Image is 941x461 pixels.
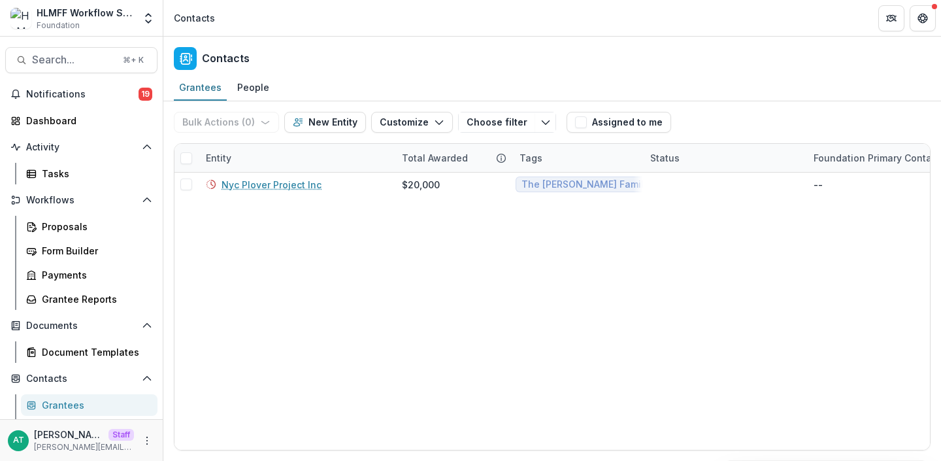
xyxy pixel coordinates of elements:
button: Open entity switcher [139,5,157,31]
div: Total Awarded [394,151,476,165]
button: Get Help [910,5,936,31]
span: Activity [26,142,137,153]
span: Foundation [37,20,80,31]
button: Bulk Actions (0) [174,112,279,133]
a: Tasks [21,163,157,184]
p: Staff [108,429,134,441]
span: 19 [139,88,152,101]
a: Proposals [21,216,157,237]
button: New Entity [284,112,366,133]
div: Tags [512,151,550,165]
div: People [232,78,274,97]
div: Proposals [42,220,147,233]
a: Grantees [21,394,157,416]
a: Form Builder [21,240,157,262]
button: More [139,433,155,449]
div: Entity [198,151,239,165]
button: Assigned to me [567,112,671,133]
div: Grantees [174,78,227,97]
div: Form Builder [42,244,147,258]
button: Notifications19 [5,84,157,105]
img: HLMFF Workflow Sandbox [10,8,31,29]
div: Status [642,151,687,165]
div: Status [642,144,806,172]
div: Tags [512,144,642,172]
span: Notifications [26,89,139,100]
div: Dashboard [26,114,147,128]
div: HLMFF Workflow Sandbox [37,6,134,20]
div: Anna Test [13,436,24,445]
a: Payments [21,264,157,286]
a: Grantee Reports [21,288,157,310]
div: Contacts [174,11,215,25]
span: Contacts [26,373,137,384]
div: Document Templates [42,345,147,359]
div: Entity [198,144,394,172]
div: Grantees [42,398,147,412]
p: [PERSON_NAME] [34,428,103,441]
div: -- [814,178,823,192]
span: Workflows [26,195,137,206]
p: [PERSON_NAME][EMAIL_ADDRESS][DOMAIN_NAME] [34,441,134,453]
div: Tasks [42,167,147,180]
button: Customize [371,112,453,133]
h2: Contacts [202,52,250,65]
div: $20,000 [402,178,440,192]
button: Open Documents [5,315,157,336]
button: Choose filter [458,112,535,133]
a: Grantees [174,75,227,101]
button: Toggle menu [535,112,556,133]
button: Search... [5,47,157,73]
button: Open Activity [5,137,157,158]
a: Dashboard [5,110,157,131]
div: Total Awarded [394,144,512,172]
button: Open Workflows [5,190,157,211]
span: Documents [26,320,137,332]
a: People [232,75,274,101]
a: Document Templates [21,341,157,363]
span: Search... [32,54,115,66]
span: The [PERSON_NAME] Family Foundation [521,179,703,190]
div: ⌘ + K [120,53,146,67]
div: Grantee Reports [42,292,147,306]
div: Payments [42,268,147,282]
button: Open Contacts [5,368,157,389]
a: Nyc Plover Project Inc [222,178,322,192]
nav: breadcrumb [169,9,220,27]
a: Communications [21,418,157,440]
button: Partners [878,5,904,31]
